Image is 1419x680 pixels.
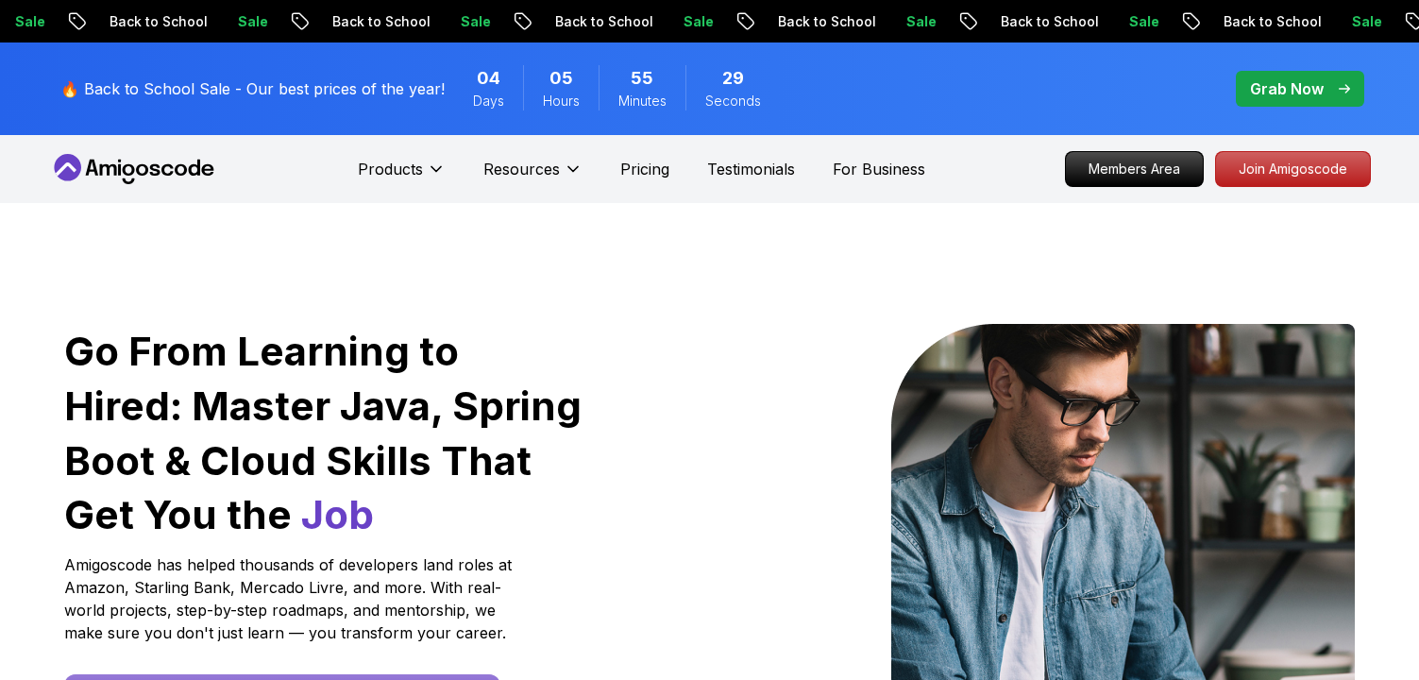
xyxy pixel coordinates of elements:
p: Join Amigoscode [1216,152,1370,186]
p: Grab Now [1250,77,1324,100]
button: Resources [483,158,583,195]
span: Days [473,92,504,110]
p: Sale [1109,12,1170,31]
p: Sale [441,12,501,31]
p: Sale [1332,12,1393,31]
p: Back to School [535,12,664,31]
span: Job [301,490,374,538]
span: 4 Days [477,65,500,92]
p: Products [358,158,423,180]
a: Members Area [1065,151,1204,187]
a: Join Amigoscode [1215,151,1371,187]
span: 55 Minutes [631,65,653,92]
p: Sale [887,12,947,31]
a: For Business [833,158,925,180]
span: 29 Seconds [722,65,744,92]
p: Back to School [981,12,1109,31]
p: Members Area [1066,152,1203,186]
p: Back to School [1204,12,1332,31]
p: 🔥 Back to School Sale - Our best prices of the year! [60,77,445,100]
a: Pricing [620,158,669,180]
span: 5 Hours [549,65,573,92]
span: Minutes [618,92,667,110]
p: Back to School [758,12,887,31]
span: Hours [543,92,580,110]
p: Sale [664,12,724,31]
p: Back to School [313,12,441,31]
h1: Go From Learning to Hired: Master Java, Spring Boot & Cloud Skills That Get You the [64,324,584,542]
p: Back to School [90,12,218,31]
p: Amigoscode has helped thousands of developers land roles at Amazon, Starling Bank, Mercado Livre,... [64,553,517,644]
a: Testimonials [707,158,795,180]
p: Resources [483,158,560,180]
span: Seconds [705,92,761,110]
button: Products [358,158,446,195]
p: Sale [218,12,279,31]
